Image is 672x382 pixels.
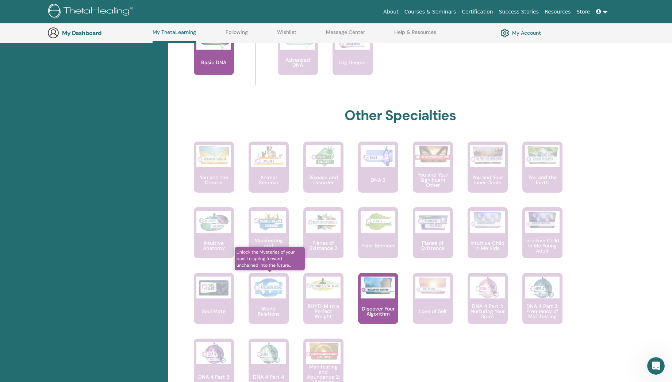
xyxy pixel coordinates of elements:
[153,29,196,43] a: My ThetaLearning
[306,277,341,293] img: RHYTHM to a Perfect Weight
[500,27,509,39] img: cog.svg
[361,211,395,233] img: Plant Seminar
[413,240,453,251] p: Planes of Existence
[198,60,229,65] p: Basic DNA
[250,374,287,379] p: DNA 4 Part 4
[303,207,343,273] a: Planes of Existence 2 Planes of Existence 2
[415,277,450,294] img: Love of Self
[194,24,234,90] a: Basic DNA Basic DNA
[194,175,234,185] p: You and the Creator
[199,309,229,314] p: Soul Mate
[249,238,289,253] p: Manifesting and Abundance
[470,277,505,298] img: DNA 4 Part 1: Nurturing Your Spirit
[303,273,343,339] a: RHYTHM to a Perfect Weight RHYTHM to a Perfect Weight
[358,207,398,273] a: Plant Seminar Plant Seminar
[303,142,343,207] a: Disease and Disorder Disease and Disorder
[196,277,231,298] img: Soul Mate
[194,142,234,207] a: You and the Creator You and the Creator
[358,243,398,248] p: Plant Seminar
[303,175,343,185] p: Disease and Disorder
[361,277,395,294] img: Discover Your Algorithm
[522,238,562,253] p: Intuitive Child In Me Young Adult
[468,207,508,273] a: Intuitive Child In Me Kids Intuitive Child In Me Kids
[358,273,398,339] a: Discover Your Algorithm Discover Your Algorithm
[48,4,135,20] img: logo.png
[522,273,562,339] a: DNA 4 Part 2: Frequency of Manifesting DNA 4 Part 2: Frequency of Manifesting
[542,5,574,19] a: Resources
[249,207,289,273] a: Manifesting and Abundance Manifesting and Abundance
[333,24,373,90] a: Dig Deeper Dig Deeper
[413,142,453,207] a: You and Your Significant Other You and Your Significant Other
[496,5,542,19] a: Success Stories
[251,277,286,298] img: World Relations
[251,342,286,364] img: DNA 4 Part 4
[251,145,286,167] img: Animal Seminar
[468,175,508,185] p: You and Your Inner Circle
[195,374,232,379] p: DNA 4 Part 3
[522,304,562,319] p: DNA 4 Part 2: Frequency of Manifesting
[303,240,343,251] p: Planes of Existence 2
[468,273,508,339] a: DNA 4 Part 1: Nurturing Your Spirit DNA 4 Part 1: Nurturing Your Spirit
[525,277,560,298] img: DNA 4 Part 2: Frequency of Manifesting
[358,142,398,207] a: DNA 3 DNA 3
[394,29,436,41] a: Help & Resources
[194,240,234,251] p: Intuitive Anatomy
[194,273,234,339] a: Soul Mate Soul Mate
[468,240,508,251] p: Intuitive Child In Me Kids
[522,175,562,185] p: You and the Earth
[249,142,289,207] a: Animal Seminar Animal Seminar
[345,107,456,124] h2: Other Specialties
[500,27,541,39] a: My Account
[306,211,341,233] img: Planes of Existence 2
[306,145,341,167] img: Disease and Disorder
[194,207,234,273] a: Intuitive Anatomy Intuitive Anatomy
[415,145,450,163] img: You and Your Significant Other
[47,27,59,39] img: generic-user-icon.jpg
[196,145,231,165] img: You and the Creator
[415,211,450,233] img: Planes of Existence
[470,211,505,229] img: Intuitive Child In Me Kids
[306,342,341,360] img: Manifesting and Abundance 2: Vision to Reality
[468,304,508,319] p: DNA 4 Part 1: Nurturing Your Spirit
[358,306,398,316] p: Discover Your Algorithm
[249,306,289,316] p: World Relations
[249,175,289,185] p: Animal Seminar
[249,273,289,339] a: Unlock the Mysteries of your past to spring forward unchained into the future... World Relations ...
[647,357,665,375] iframe: Intercom live chat
[468,142,508,207] a: You and Your Inner Circle You and Your Inner Circle
[368,177,388,182] p: DNA 3
[326,29,365,41] a: Message Center
[413,172,453,188] p: You and Your Significant Other
[226,29,248,41] a: Following
[574,5,593,19] a: Store
[402,5,459,19] a: Courses & Seminars
[196,211,231,233] img: Intuitive Anatomy
[522,207,562,273] a: Intuitive Child In Me Young Adult Intuitive Child In Me Young Adult
[525,145,560,165] img: You and the Earth
[525,211,560,229] img: Intuitive Child In Me Young Adult
[522,142,562,207] a: You and the Earth You and the Earth
[278,57,318,67] p: Advanced DNA
[196,342,231,364] img: DNA 4 Part 3
[303,304,343,319] p: RHYTHM to a Perfect Weight
[459,5,496,19] a: Certification
[470,145,505,165] img: You and Your Inner Circle
[278,24,318,90] a: Advanced DNA Advanced DNA
[380,5,401,19] a: About
[336,60,369,65] p: Dig Deeper
[413,273,453,339] a: Love of Self Love of Self
[251,211,286,233] img: Manifesting and Abundance
[235,247,305,270] span: Unlock the Mysteries of your past to spring forward unchained into the future...
[62,30,135,36] h3: My Dashboard
[361,145,395,167] img: DNA 3
[413,207,453,273] a: Planes of Existence Planes of Existence
[416,309,450,314] p: Love of Self
[277,29,296,41] a: Wishlist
